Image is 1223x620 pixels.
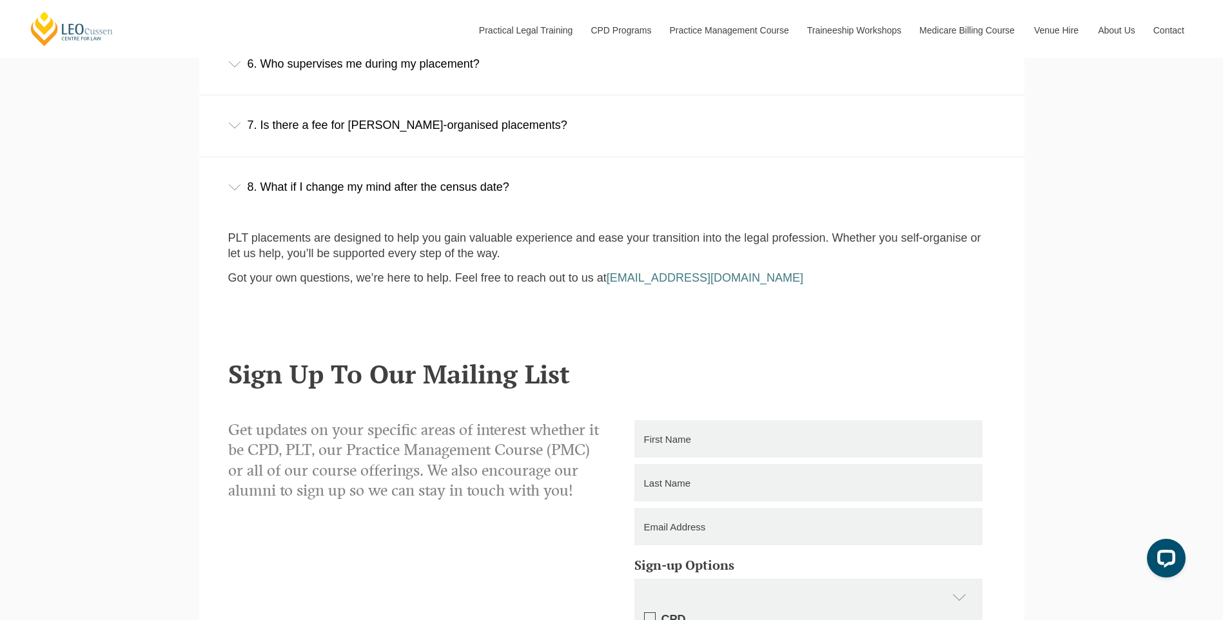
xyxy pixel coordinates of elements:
[199,34,1024,94] div: 6. Who supervises me during my placement?
[1088,3,1144,58] a: About Us
[1144,3,1194,58] a: Contact
[607,271,803,284] a: [EMAIL_ADDRESS][DOMAIN_NAME]
[199,157,1024,217] div: 8. What if I change my mind after the census date?
[634,508,983,545] input: Email Address
[1024,3,1088,58] a: Venue Hire
[469,3,582,58] a: Practical Legal Training
[634,464,983,501] input: Last Name
[581,3,660,58] a: CPD Programs
[910,3,1024,58] a: Medicare Billing Course
[228,360,995,388] h2: Sign Up To Our Mailing List
[660,3,797,58] a: Practice Management Course
[228,231,981,259] span: PLT placements are designed to help you gain valuable experience and ease your transition into th...
[29,10,115,47] a: [PERSON_NAME] Centre for Law
[634,558,983,572] h5: Sign-up Options
[199,95,1024,155] div: 7. Is there a fee for [PERSON_NAME]-organised placements?
[634,420,983,458] input: First Name
[228,271,607,284] span: Got your own questions, we’re here to help. Feel free to reach out to us at
[228,420,602,501] p: Get updates on your specific areas of interest whether it be CPD, PLT, our Practice Management Co...
[1137,534,1191,588] iframe: LiveChat chat widget
[797,3,910,58] a: Traineeship Workshops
